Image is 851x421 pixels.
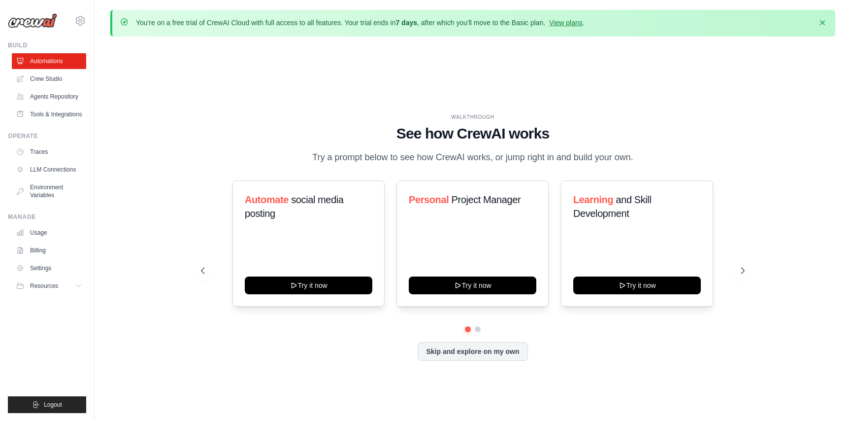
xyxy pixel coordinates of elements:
[573,194,651,219] span: and Skill Development
[201,113,745,121] div: WALKTHROUGH
[307,150,638,165] p: Try a prompt below to see how CrewAI works, or jump right in and build your own.
[549,19,582,27] a: View plans
[395,19,417,27] strong: 7 days
[573,277,701,294] button: Try it now
[409,194,449,205] span: Personal
[418,342,527,361] button: Skip and explore on my own
[12,243,86,258] a: Billing
[136,18,585,28] p: You're on a free trial of CrewAI Cloud with full access to all features. Your trial ends in , aft...
[201,125,745,142] h1: See how CrewAI works
[452,194,521,205] span: Project Manager
[12,71,86,87] a: Crew Studio
[573,194,613,205] span: Learning
[12,144,86,160] a: Traces
[8,213,86,221] div: Manage
[30,282,58,290] span: Resources
[12,162,86,177] a: LLM Connections
[8,41,86,49] div: Build
[8,13,57,28] img: Logo
[44,401,62,409] span: Logout
[245,194,344,219] span: social media posting
[8,132,86,140] div: Operate
[12,53,86,69] a: Automations
[802,374,851,421] iframe: Chat Widget
[245,194,289,205] span: Automate
[12,179,86,203] a: Environment Variables
[12,89,86,105] a: Agents Repository
[12,225,86,241] a: Usage
[245,277,372,294] button: Try it now
[409,277,536,294] button: Try it now
[12,278,86,294] button: Resources
[12,106,86,122] a: Tools & Integrations
[12,260,86,276] a: Settings
[8,396,86,413] button: Logout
